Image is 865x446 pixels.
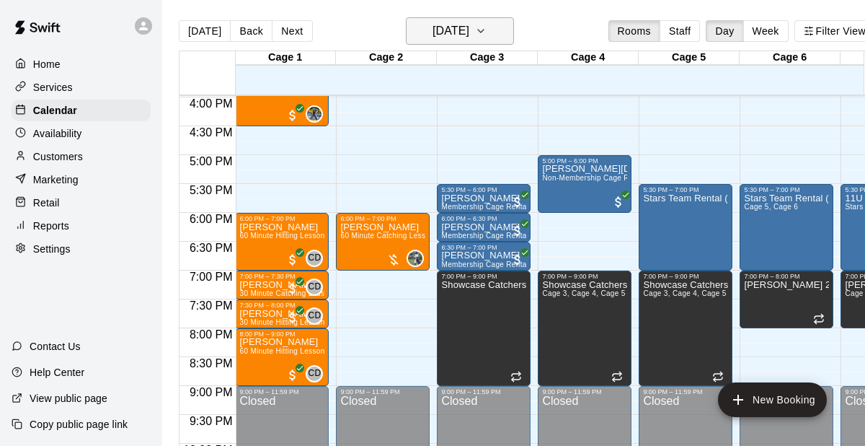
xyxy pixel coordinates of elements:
[740,271,833,328] div: 7:00 PM – 8:00 PM: Marucci 2026 and 2027
[186,155,236,167] span: 5:00 PM
[239,289,333,297] span: 30 Minute Catching Lesson
[408,251,422,266] img: Ryan Maylie
[33,219,69,233] p: Reports
[306,365,323,382] div: Carter Davis
[712,371,724,382] span: Recurring event
[33,149,83,164] p: Customers
[437,51,538,65] div: Cage 3
[306,279,323,296] div: Carter Davis
[30,339,81,354] p: Contact Us
[179,20,231,42] button: [DATE]
[510,224,525,238] span: All customers have paid
[441,273,526,280] div: 7:00 PM – 9:00 PM
[740,51,840,65] div: Cage 6
[643,388,728,395] div: 9:00 PM – 11:59 PM
[306,307,323,325] div: Carter Davis
[239,215,324,222] div: 6:00 PM – 7:00 PM
[639,184,732,271] div: 5:30 PM – 7:00 PM: Stars Team Rental (2 cages)
[308,251,321,266] span: CD
[407,250,424,267] div: Ryan Maylie
[235,213,329,271] div: 6:00 PM – 7:00 PM: Landon Norman
[12,238,151,260] a: Settings
[33,57,61,71] p: Home
[230,20,272,42] button: Back
[340,232,434,240] span: 60 Minute Catching Lesson
[12,169,151,191] div: Marketing
[740,184,833,271] div: 5:30 PM – 7:00 PM: Stars Team Rental (2 cages)
[12,215,151,237] a: Reports
[437,271,531,386] div: 7:00 PM – 9:00 PM: Showcase Catchers Practice - 7-9pm
[33,126,82,141] p: Availability
[437,213,531,242] div: 6:00 PM – 6:30 PM: Daniel Rodriguez
[235,51,336,65] div: Cage 1
[538,271,631,386] div: 7:00 PM – 9:00 PM: Showcase Catchers Practice - 7-9pm
[239,232,324,240] span: 60 Minute Hitting Lesson
[33,196,60,210] p: Retail
[660,20,701,42] button: Staff
[542,289,625,297] span: Cage 3, Cage 4, Cage 5
[718,382,827,417] button: add
[12,192,151,214] a: Retail
[441,232,528,240] span: Membership Cage Rental
[235,299,329,328] div: 7:30 PM – 8:00 PM: Luca Cox
[33,172,79,187] p: Marketing
[441,388,526,395] div: 9:00 PM – 11:59 PM
[441,244,526,251] div: 6:30 PM – 7:00 PM
[311,250,323,267] span: Carter Davis
[611,195,626,209] span: All customers have paid
[706,20,743,42] button: Day
[186,299,236,312] span: 7:30 PM
[12,53,151,75] a: Home
[412,250,424,267] span: Ryan Maylie
[239,347,324,355] span: 60 Minute Hitting Lesson
[30,365,84,380] p: Help Center
[311,307,323,325] span: Carter Davis
[239,318,324,326] span: 30 Minute Hitting Lesson
[311,105,323,123] span: Derek Wood
[235,69,329,126] div: 3:30 PM – 4:30 PM: Niko Svedruzic
[33,242,71,256] p: Settings
[186,271,236,283] span: 7:00 PM
[186,415,236,427] span: 9:30 PM
[441,261,528,268] span: Membership Cage Rental
[30,417,128,432] p: Copy public page link
[542,273,627,280] div: 7:00 PM – 9:00 PM
[186,242,236,254] span: 6:30 PM
[33,80,73,95] p: Services
[239,302,324,309] div: 7:30 PM – 8:00 PM
[239,331,324,338] div: 8:00 PM – 9:00 PM
[285,281,300,296] span: All customers have paid
[336,51,437,65] div: Cage 2
[744,203,798,211] span: Cage 5, Cage 6
[285,310,300,325] span: All customers have paid
[12,123,151,144] a: Availability
[235,328,329,386] div: 8:00 PM – 9:00 PM: Luca Pattison
[311,279,323,296] span: Carter Davis
[510,371,522,382] span: Recurring event
[432,21,469,41] h6: [DATE]
[12,146,151,167] div: Customers
[813,313,825,325] span: Recurring event
[542,174,646,182] span: Non-Membership Cage Rental
[186,126,236,139] span: 4:30 PM
[437,242,531,271] div: 6:30 PM – 7:00 PM: Daniel Rodriguez
[542,388,627,395] div: 9:00 PM – 11:59 PM
[186,97,236,110] span: 4:00 PM
[639,271,732,386] div: 7:00 PM – 9:00 PM: Showcase Catchers Practice - 7-9pm
[235,271,329,299] div: 7:00 PM – 7:30 PM: Mason Cox
[437,184,531,213] div: 5:30 PM – 6:00 PM: Daniel Rodriguez
[743,20,789,42] button: Week
[608,20,660,42] button: Rooms
[306,250,323,267] div: Carter Davis
[441,203,528,211] span: Membership Cage Rental
[643,273,728,280] div: 7:00 PM – 9:00 PM
[186,328,236,341] span: 8:00 PM
[12,76,151,98] a: Services
[542,157,627,165] div: 5:00 PM – 6:00 PM
[340,215,425,222] div: 6:00 PM – 7:00 PM
[186,184,236,196] span: 5:30 PM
